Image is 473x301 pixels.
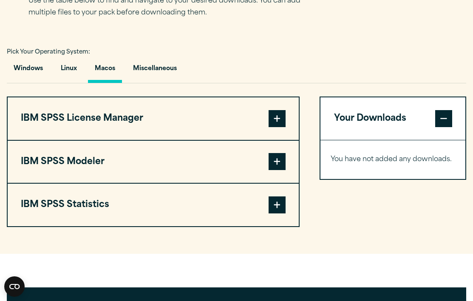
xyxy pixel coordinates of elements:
button: Your Downloads [320,97,465,139]
div: Your Downloads [320,140,465,179]
button: Macos [88,59,122,83]
button: Linux [54,59,84,83]
span: Pick Your Operating System: [7,49,90,55]
p: You have not added any downloads. [331,153,455,166]
button: IBM SPSS Statistics [8,184,299,226]
button: Miscellaneous [126,59,184,83]
button: Windows [7,59,50,83]
button: IBM SPSS License Manager [8,97,299,139]
button: IBM SPSS Modeler [8,141,299,183]
button: Open CMP widget [4,276,25,297]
